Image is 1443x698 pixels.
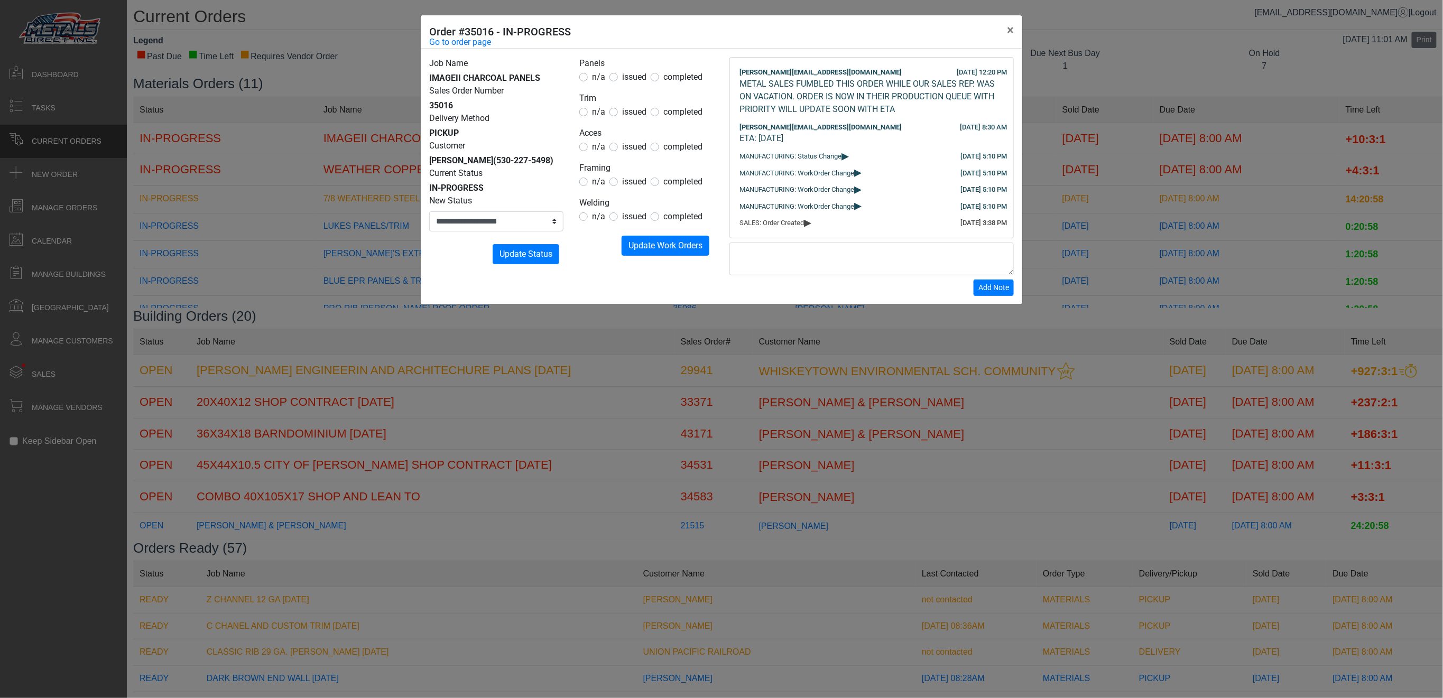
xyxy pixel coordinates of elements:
span: issued [622,176,646,187]
span: ▸ [804,219,811,226]
span: issued [622,107,646,117]
div: [DATE] 5:10 PM [960,201,1007,212]
button: Close [998,15,1022,45]
span: [PERSON_NAME][EMAIL_ADDRESS][DOMAIN_NAME] [739,123,902,131]
label: Customer [429,139,465,152]
span: completed [663,176,702,187]
legend: Framing [579,162,714,175]
span: completed [663,142,702,152]
div: [DATE] 5:10 PM [960,184,1007,195]
legend: Panels [579,57,714,71]
span: Update Status [499,249,552,259]
span: [PERSON_NAME][EMAIL_ADDRESS][DOMAIN_NAME] [739,68,902,76]
span: completed [663,107,702,117]
span: n/a [592,107,605,117]
div: METAL SALES FUMBLED THIS ORDER WHILE OUR SALES REP. WAS ON VACATION. ORDER IS NOW IN THEIR PRODUC... [739,78,1004,116]
span: ▸ [854,185,862,192]
button: Add Note [974,280,1014,296]
span: Add Note [978,283,1009,292]
span: issued [622,72,646,82]
label: Delivery Method [429,112,489,125]
button: Update Work Orders [622,236,709,256]
legend: Welding [579,197,714,210]
div: [DATE] 12:20 PM [957,67,1007,78]
label: Sales Order Number [429,85,504,97]
span: ▸ [841,152,849,159]
h5: Order #35016 - IN-PROGRESS [429,24,571,40]
span: completed [663,72,702,82]
div: MANUFACTURING: WorkOrder Change [739,201,1004,212]
div: [DATE] 3:38 PM [960,218,1007,228]
span: IMAGEII CHARCOAL PANELS [429,73,540,83]
div: MANUFACTURING: WorkOrder Change [739,184,1004,195]
span: n/a [592,176,605,187]
label: Job Name [429,57,468,70]
label: Current Status [429,167,483,180]
span: completed [663,211,702,221]
div: MANUFACTURING: Status Change [739,151,1004,162]
span: ▸ [854,169,862,175]
div: PICKUP [429,127,563,139]
div: [PERSON_NAME] [429,154,563,167]
span: n/a [592,142,605,152]
span: (530-227-5498) [493,155,553,165]
legend: Trim [579,92,714,106]
div: SALES: Order Created [739,218,1004,228]
span: n/a [592,211,605,221]
span: n/a [592,72,605,82]
button: Update Status [493,244,559,264]
span: issued [622,142,646,152]
span: issued [622,211,646,221]
div: [DATE] 8:30 AM [960,122,1007,133]
div: [DATE] 5:10 PM [960,168,1007,179]
div: [DATE] 5:10 PM [960,151,1007,162]
label: New Status [429,194,472,207]
div: 35016 [429,99,563,112]
span: ▸ [854,202,862,209]
div: ETA: [DATE] [739,132,1004,145]
legend: Acces [579,127,714,141]
span: Update Work Orders [628,240,702,250]
div: MANUFACTURING: WorkOrder Change [739,168,1004,179]
a: Go to order page [429,36,491,49]
div: IN-PROGRESS [429,182,563,194]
